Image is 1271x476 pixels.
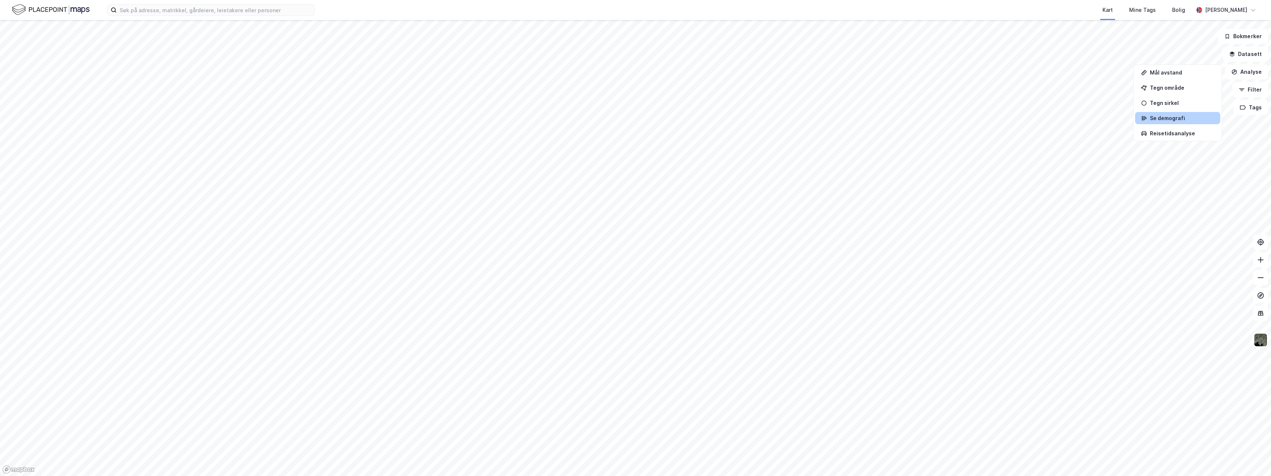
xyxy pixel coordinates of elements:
div: Reisetidsanalyse [1150,130,1214,136]
button: Datasett [1223,47,1268,62]
img: logo.f888ab2527a4732fd821a326f86c7f29.svg [12,3,90,16]
img: 9k= [1254,333,1268,347]
button: Bokmerker [1218,29,1268,44]
div: Se demografi [1150,115,1214,121]
div: Bolig [1172,6,1185,14]
iframe: Chat Widget [1234,440,1271,476]
button: Filter [1232,82,1268,97]
input: Søk på adresse, matrikkel, gårdeiere, leietakere eller personer [117,4,314,16]
div: Mål avstand [1150,69,1214,76]
div: Tegn område [1150,85,1214,91]
div: [PERSON_NAME] [1205,6,1247,14]
div: Mine Tags [1129,6,1156,14]
div: Kart [1102,6,1113,14]
div: Tegn sirkel [1150,100,1214,106]
button: Analyse [1225,65,1268,79]
div: Kontrollprogram for chat [1234,440,1271,476]
a: Mapbox homepage [2,465,35,474]
button: Tags [1234,100,1268,115]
